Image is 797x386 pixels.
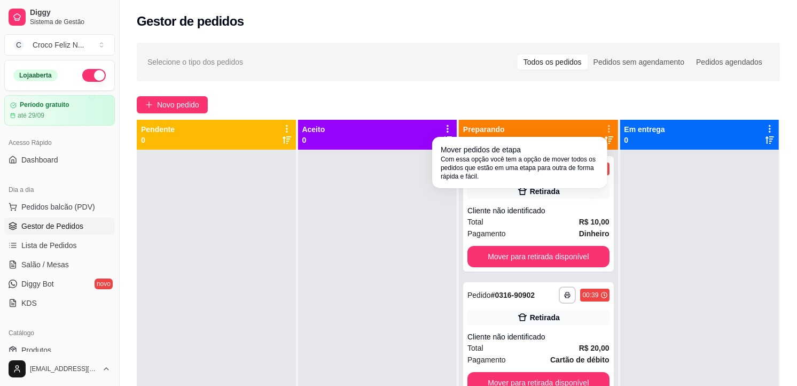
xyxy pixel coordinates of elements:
[588,55,690,70] div: Pedidos sem agendamento
[20,101,69,109] article: Período gratuito
[467,216,483,228] span: Total
[690,55,768,70] div: Pedidos agendados
[302,135,325,145] p: 0
[624,135,665,145] p: 0
[30,365,98,373] span: [EMAIL_ADDRESS][DOMAIN_NAME]
[550,356,609,364] strong: Cartão de débito
[4,181,115,198] div: Dia a dia
[530,312,560,323] div: Retirada
[579,218,610,226] strong: R$ 10,00
[147,56,243,68] span: Selecione o tipo dos pedidos
[467,291,491,299] span: Pedido
[579,229,610,238] strong: Dinheiro
[157,99,199,111] span: Novo pedido
[137,13,244,30] h2: Gestor de pedidos
[624,124,665,135] p: Em entrega
[13,70,58,81] div: Loja aberta
[441,155,599,181] span: Com essa opção você tem a opção de mover todos os pedidos que estão em uma etapa para outra de fo...
[518,55,588,70] div: Todos os pedidos
[467,205,610,216] div: Cliente não identificado
[30,8,111,18] span: Diggy
[4,34,115,56] button: Select a team
[467,354,506,366] span: Pagamento
[141,124,175,135] p: Pendente
[530,186,560,197] div: Retirada
[30,18,111,26] span: Sistema de Gestão
[21,279,54,289] span: Diggy Bot
[579,344,610,352] strong: R$ 20,00
[145,101,153,109] span: plus
[21,221,83,231] span: Gestor de Pedidos
[441,144,521,155] span: Mover pedidos de etapa
[21,202,95,212] span: Pedidos balcão (PDV)
[141,135,175,145] p: 0
[467,246,610,267] button: Mover para retirada disponível
[33,40,84,50] div: Croco Feliz N ...
[21,345,51,356] span: Produtos
[18,111,44,120] article: até 29/09
[467,228,506,240] span: Pagamento
[21,155,58,165] span: Dashboard
[21,259,69,270] span: Salão / Mesas
[463,135,505,145] p: 8
[582,291,598,299] div: 00:39
[467,342,483,354] span: Total
[13,40,24,50] span: C
[491,291,535,299] strong: # 0316-90902
[21,240,77,251] span: Lista de Pedidos
[21,298,37,308] span: KDS
[463,124,505,135] p: Preparando
[302,124,325,135] p: Aceito
[4,134,115,151] div: Acesso Rápido
[82,69,106,82] button: Alterar Status
[4,325,115,342] div: Catálogo
[467,331,610,342] div: Cliente não identificado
